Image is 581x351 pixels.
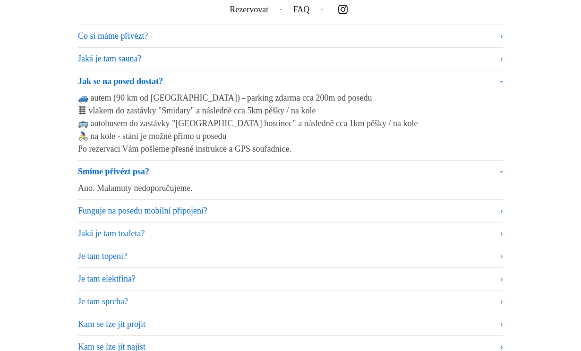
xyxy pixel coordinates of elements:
[78,75,503,92] summary: Jak se na posed dostat?
[78,52,503,65] summary: Jaká je tam sauna?
[78,318,503,331] summary: Kam se lze jít projít
[78,273,503,285] summary: Je tam elektřina?
[78,295,503,308] summary: Je tam sprcha?
[78,30,503,43] summary: Co si máme přivézt?
[78,92,503,143] p: 🚙 autem (90 km od [GEOGRAPHIC_DATA]) - parking zdarma cca 200m od posedu 🛤 vlakem do zastávky "Sm...
[78,165,503,182] summary: Smíme přivézt psa?
[78,182,503,195] p: Ano. Malamuty nedoporučujeme.
[78,143,503,155] p: Po rezervaci Vám pošleme přesné instrukce a GPS souřadnice.
[78,205,503,217] summary: Funguje na posedu mobilní připojení?
[78,227,503,240] summary: Jaká je tam toaleta?
[78,250,503,263] summary: Je tam topení?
